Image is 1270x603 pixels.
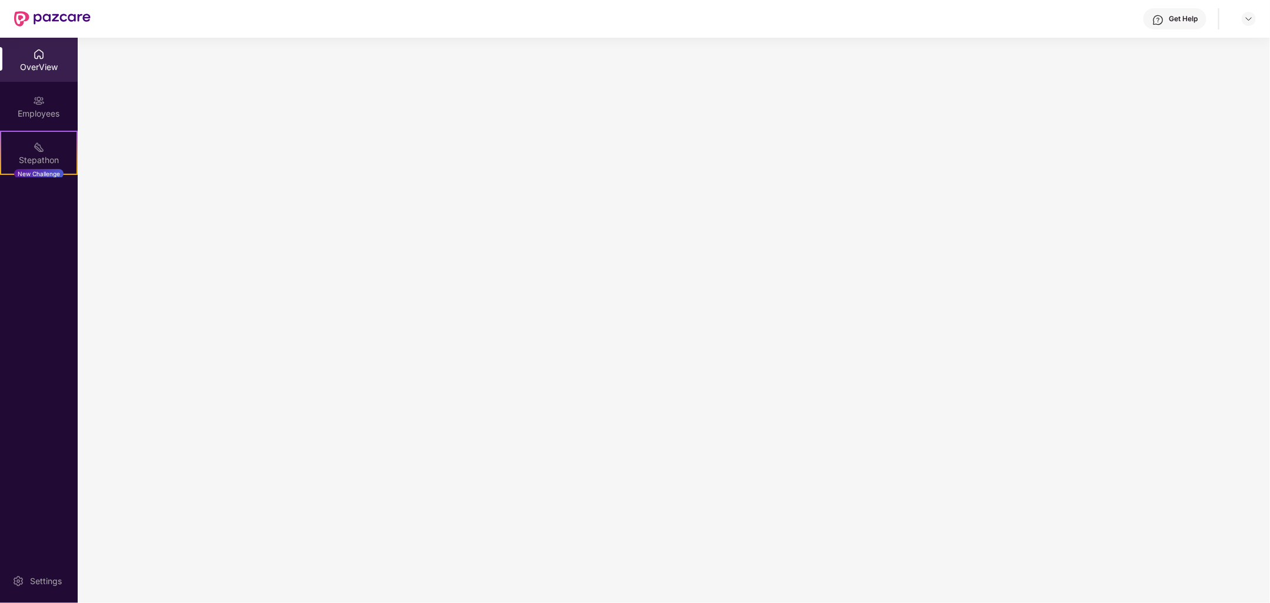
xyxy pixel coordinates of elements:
[33,141,45,153] img: svg+xml;base64,PHN2ZyB4bWxucz0iaHR0cDovL3d3dy53My5vcmcvMjAwMC9zdmciIHdpZHRoPSIyMSIgaGVpZ2h0PSIyMC...
[14,11,91,26] img: New Pazcare Logo
[33,95,45,107] img: svg+xml;base64,PHN2ZyBpZD0iRW1wbG95ZWVzIiB4bWxucz0iaHR0cDovL3d3dy53My5vcmcvMjAwMC9zdmciIHdpZHRoPS...
[1152,14,1164,26] img: svg+xml;base64,PHN2ZyBpZD0iSGVscC0zMngzMiIgeG1sbnM9Imh0dHA6Ly93d3cudzMub3JnLzIwMDAvc3ZnIiB3aWR0aD...
[26,575,65,587] div: Settings
[33,48,45,60] img: svg+xml;base64,PHN2ZyBpZD0iSG9tZSIgeG1sbnM9Imh0dHA6Ly93d3cudzMub3JnLzIwMDAvc3ZnIiB3aWR0aD0iMjAiIG...
[1,154,77,166] div: Stepathon
[12,575,24,587] img: svg+xml;base64,PHN2ZyBpZD0iU2V0dGluZy0yMHgyMCIgeG1sbnM9Imh0dHA6Ly93d3cudzMub3JnLzIwMDAvc3ZnIiB3aW...
[1169,14,1198,24] div: Get Help
[14,169,64,178] div: New Challenge
[1244,14,1254,24] img: svg+xml;base64,PHN2ZyBpZD0iRHJvcGRvd24tMzJ4MzIiIHhtbG5zPSJodHRwOi8vd3d3LnczLm9yZy8yMDAwL3N2ZyIgd2...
